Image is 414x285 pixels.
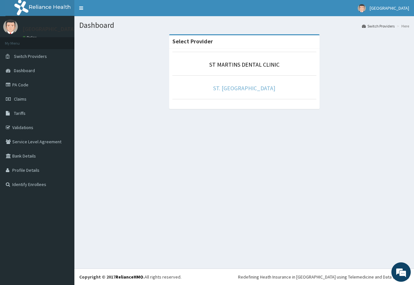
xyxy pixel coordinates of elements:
[395,23,409,29] li: Here
[358,4,366,12] img: User Image
[3,19,18,34] img: User Image
[370,5,409,11] span: [GEOGRAPHIC_DATA]
[238,274,409,280] div: Redefining Heath Insurance in [GEOGRAPHIC_DATA] using Telemedicine and Data Science!
[23,35,38,40] a: Online
[14,96,27,102] span: Claims
[115,274,143,280] a: RelianceHMO
[362,23,395,29] a: Switch Providers
[23,26,76,32] p: [GEOGRAPHIC_DATA]
[79,274,145,280] strong: Copyright © 2017 .
[14,68,35,73] span: Dashboard
[74,269,414,285] footer: All rights reserved.
[14,53,47,59] span: Switch Providers
[79,21,409,29] h1: Dashboard
[213,84,275,92] a: ST. [GEOGRAPHIC_DATA]
[209,61,279,68] a: ST MARTINS DENTAL CLINIC
[172,38,213,45] strong: Select Provider
[14,110,26,116] span: Tariffs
